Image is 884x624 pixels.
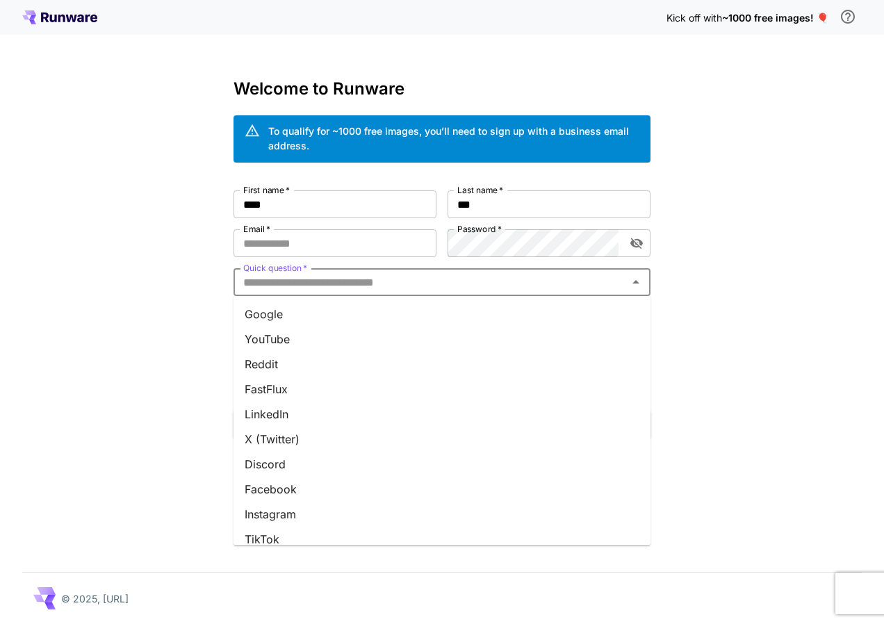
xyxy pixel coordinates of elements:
li: FastFlux [234,377,650,402]
label: Last name [457,184,503,196]
li: Discord [234,452,650,477]
button: toggle password visibility [624,231,649,256]
li: Google [234,302,650,327]
li: X (Twitter) [234,427,650,452]
span: Kick off with [666,12,722,24]
label: First name [243,184,290,196]
li: Instagram [234,502,650,527]
h3: Welcome to Runware [234,79,650,99]
li: Reddit [234,352,650,377]
li: LinkedIn [234,402,650,427]
button: Close [626,272,646,292]
p: © 2025, [URL] [61,591,129,606]
label: Email [243,223,270,235]
button: In order to qualify for free credit, you need to sign up with a business email address and click ... [834,3,862,31]
li: YouTube [234,327,650,352]
label: Quick question [243,262,307,274]
span: ~1000 free images! 🎈 [722,12,828,24]
label: Password [457,223,502,235]
li: TikTok [234,527,650,552]
div: To qualify for ~1000 free images, you’ll need to sign up with a business email address. [268,124,639,153]
li: Facebook [234,477,650,502]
